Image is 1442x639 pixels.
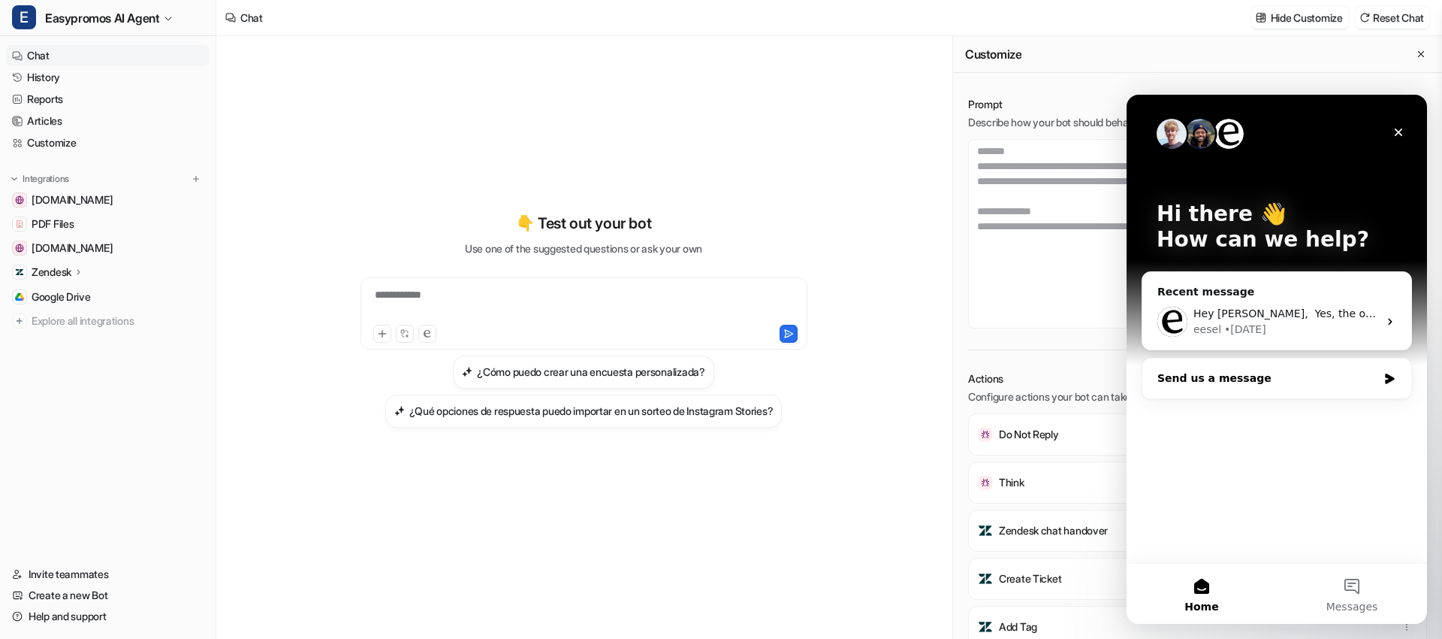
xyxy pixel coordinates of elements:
[1256,12,1266,23] img: customize
[516,212,651,235] p: 👇 Test out your bot
[999,571,1061,586] p: Create Ticket
[15,220,24,229] img: PDF Files
[453,356,713,389] button: ¿Cómo puedo crear una encuesta personalizada?¿Cómo puedo crear una encuesta personalizada?
[258,24,285,51] div: Close
[978,427,993,442] img: Do Not Reply icon
[968,97,1142,112] p: Prompt
[462,366,472,377] img: ¿Cómo puedo crear una encuesta personalizada?
[999,523,1108,538] p: Zendesk chat handover
[6,189,210,210] a: easypromos-apiref.redoc.ly[DOMAIN_NAME]
[32,289,91,304] span: Google Drive
[98,227,140,243] div: • [DATE]
[999,427,1059,442] p: Do Not Reply
[6,606,210,627] a: Help and support
[978,523,993,538] img: Zendesk chat handover icon
[6,214,210,235] a: PDF FilesPDF Files
[999,475,1024,490] p: Think
[1412,45,1430,63] button: Close flyout
[240,10,263,26] div: Chat
[9,174,20,184] img: expand menu
[191,174,201,184] img: menu_add.svg
[968,115,1142,130] p: Describe how your bot should behave.
[978,475,993,490] img: Think icon
[6,132,210,153] a: Customize
[1271,10,1343,26] p: Hide Customize
[15,195,24,204] img: easypromos-apiref.redoc.ly
[385,395,783,428] button: ¿Qué opciones de respuesta puedo importar en un sorteo de Instagram Stories?¿Qué opciones de resp...
[15,244,24,253] img: www.easypromosapp.com
[6,111,210,132] a: Articles
[6,67,210,88] a: History
[45,8,159,29] span: Easypromos AI Agent
[15,263,285,304] div: Send us a message
[999,619,1037,634] p: Add Tag
[32,217,74,232] span: PDF Files
[965,47,1021,62] h2: Customize
[1355,7,1430,29] button: Reset Chat
[150,469,300,529] button: Messages
[978,571,993,586] img: Create Ticket icon
[67,227,95,243] div: eesel
[465,241,702,256] p: Use one of the suggested questions or ask your own
[6,564,210,585] a: Invite teammates
[12,5,36,29] span: E
[6,89,210,110] a: Reports
[67,213,949,225] span: Hey [PERSON_NAME], ​ Yes, the option will be available this week. I’ll let you know as soon as bo...
[6,171,74,186] button: Integrations
[968,389,1133,404] p: Configure actions your bot can take.
[32,265,71,280] p: Zendesk
[6,238,210,259] a: www.easypromosapp.com[DOMAIN_NAME]
[32,192,113,207] span: [DOMAIN_NAME]
[15,268,24,277] img: Zendesk
[6,585,210,606] a: Create a new Bot
[968,371,1133,386] p: Actions
[6,286,210,307] a: Google DriveGoogle Drive
[409,403,774,419] h3: ¿Qué opciones de respuesta puedo importar en un sorteo de Instagram Stories?
[477,364,704,380] h3: ¿Cómo puedo crear una encuesta personalizada?
[6,310,210,332] a: Explore all integrations
[12,313,27,329] img: explore all integrations
[32,309,204,333] span: Explore all integrations
[15,292,24,301] img: Google Drive
[23,173,69,185] p: Integrations
[978,619,993,634] img: Add Tag icon
[200,507,252,517] span: Messages
[31,276,251,292] div: Send us a message
[1251,7,1349,29] button: Hide Customize
[394,405,405,416] img: ¿Qué opciones de respuesta puedo importar en un sorteo de Instagram Stories?
[32,241,113,256] span: [DOMAIN_NAME]
[1127,95,1427,624] iframe: Intercom live chat
[1359,12,1370,23] img: reset
[6,45,210,66] a: Chat
[58,507,92,517] span: Home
